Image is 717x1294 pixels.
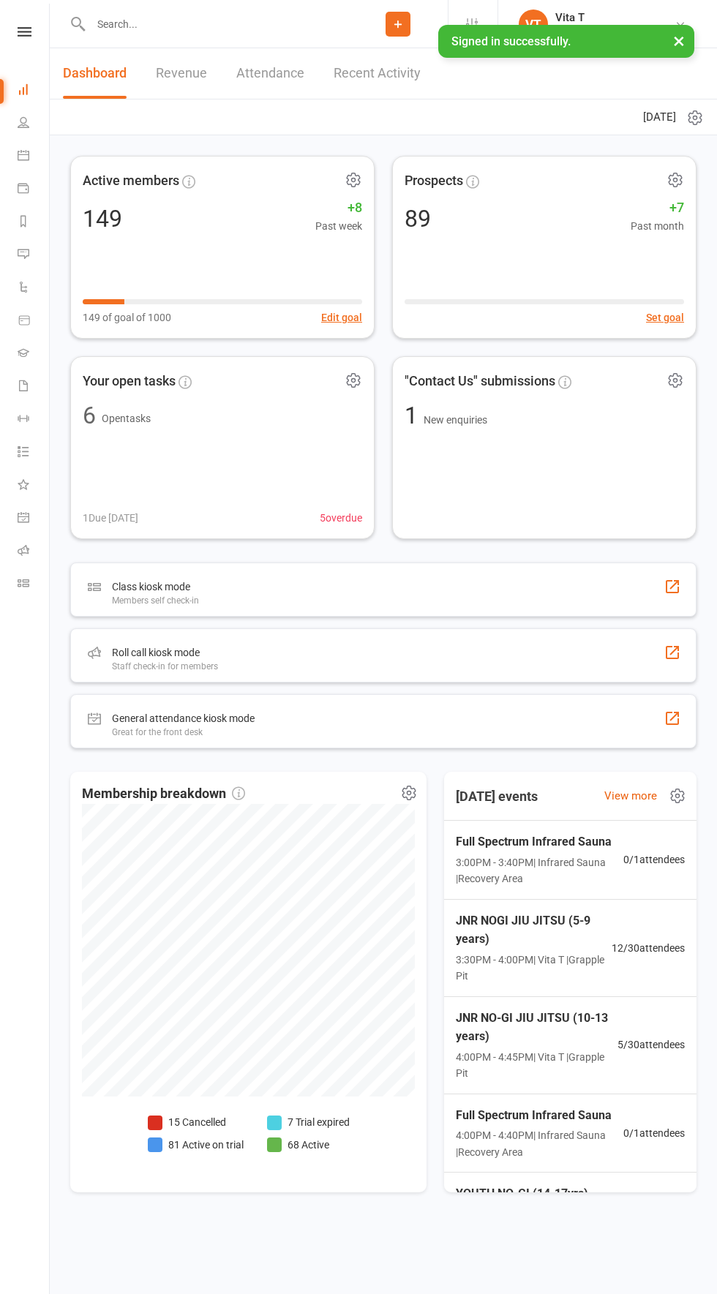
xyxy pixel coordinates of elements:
a: View more [604,787,657,805]
button: Set goal [646,309,684,326]
li: 68 Active [267,1137,350,1153]
li: 81 Active on trial [148,1137,244,1153]
a: Recent Activity [334,48,421,99]
span: Open tasks [102,413,151,424]
a: Attendance [236,48,304,99]
span: Full Spectrum Infrared Sauna [456,1106,623,1125]
div: Staff check-in for members [112,661,218,672]
a: General attendance kiosk mode [18,503,50,535]
span: Full Spectrum Infrared Sauna [456,832,623,851]
a: Payments [18,173,50,206]
span: 3:00PM - 3:40PM | Infrared Sauna | Recovery Area [456,854,623,887]
span: Membership breakdown [82,783,245,805]
a: Reports [18,206,50,239]
div: VT [519,10,548,39]
span: 0 / 1 attendees [623,1125,685,1141]
span: New enquiries [424,414,487,426]
span: Active members [83,170,179,192]
span: 12 / 30 attendees [612,940,685,956]
span: 0 / 1 attendees [623,851,685,868]
span: +7 [631,198,684,219]
div: Southpac Strength [555,24,641,37]
span: 5 overdue [320,510,362,526]
div: Roll call kiosk mode [112,644,218,661]
span: +8 [315,198,362,219]
span: 4:00PM - 4:45PM | Vita T | Grapple Pit [456,1049,617,1082]
span: [DATE] [643,108,676,126]
li: 7 Trial expired [267,1114,350,1130]
div: Class kiosk mode [112,578,199,595]
li: 15 Cancelled [148,1114,244,1130]
span: Past week [315,218,362,234]
span: 149 of goal of 1000 [83,309,171,326]
span: JNR NO-GI JIU JITSU (10-13 years) [456,1009,617,1046]
a: What's New [18,470,50,503]
span: JNR NOGI JIU JITSU (5-9 years) [456,911,612,949]
div: 149 [83,207,122,230]
span: Signed in successfully. [451,34,571,48]
span: 5 / 30 attendees [617,1037,685,1053]
span: 1 Due [DATE] [83,510,138,526]
a: People [18,108,50,140]
button: × [666,25,692,56]
h3: [DATE] events [444,783,549,810]
span: 4:00PM - 4:40PM | Infrared Sauna | Recovery Area [456,1127,623,1160]
a: Dashboard [63,48,127,99]
span: "Contact Us" submissions [405,371,555,392]
div: 6 [83,404,96,427]
button: Edit goal [321,309,362,326]
span: Past month [631,218,684,234]
div: General attendance kiosk mode [112,710,255,727]
a: Product Sales [18,305,50,338]
span: Prospects [405,170,463,192]
a: Calendar [18,140,50,173]
span: Your open tasks [83,371,176,392]
a: Dashboard [18,75,50,108]
div: Vita T [555,11,641,24]
span: YOUTH NO-GI (14-17yrs) [456,1184,617,1203]
div: 89 [405,207,431,230]
a: Revenue [156,48,207,99]
a: Class kiosk mode [18,568,50,601]
span: 3:30PM - 4:00PM | Vita T | Grapple Pit [456,952,612,985]
input: Search... [86,14,348,34]
div: Great for the front desk [112,727,255,737]
div: Members self check-in [112,595,199,606]
a: Roll call kiosk mode [18,535,50,568]
span: 1 [405,402,424,429]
